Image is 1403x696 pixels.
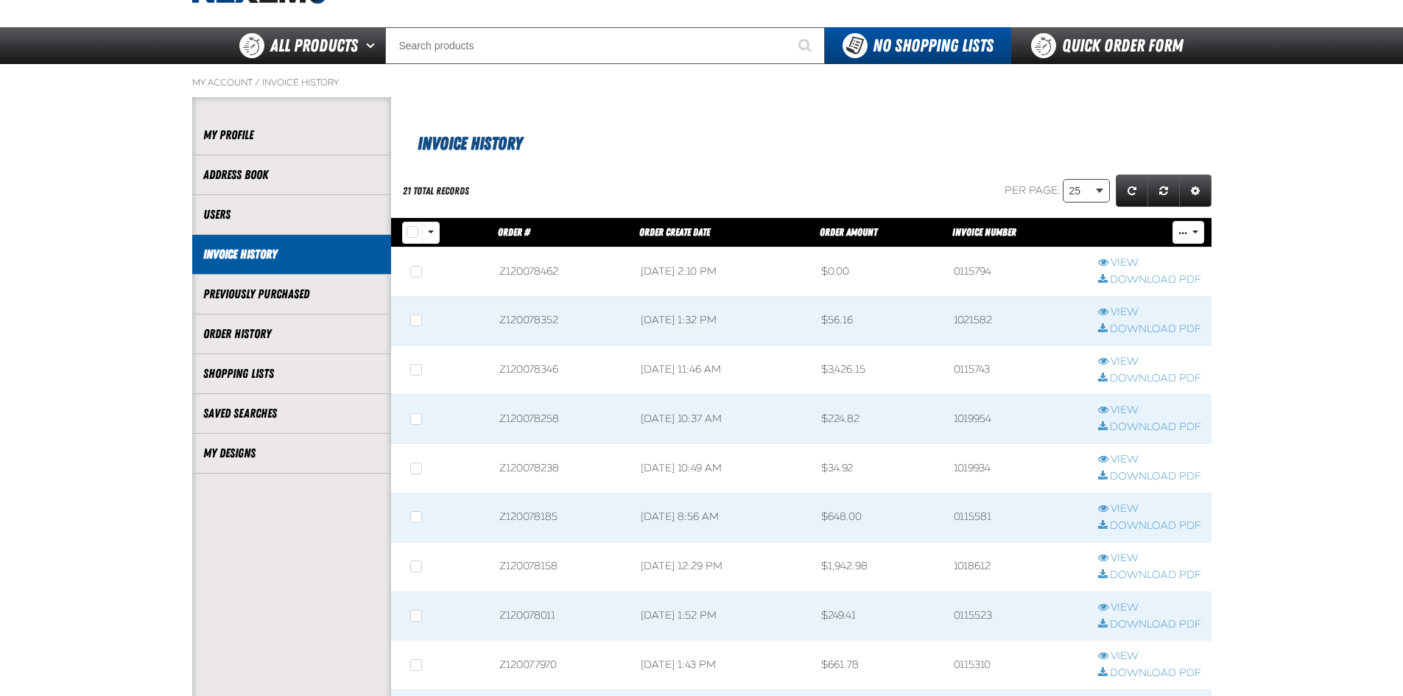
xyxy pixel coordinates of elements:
[1069,183,1093,199] span: 25
[262,77,339,88] a: Invoice History
[943,493,1088,543] td: 0115581
[192,77,1212,88] nav: Breadcrumbs
[422,222,440,244] button: Rows selection options
[811,444,943,493] td: $34.92
[820,226,877,238] a: Order Amount
[630,345,811,395] td: [DATE] 11:46 AM
[1178,229,1187,238] span: ...
[943,444,1088,493] td: 1019934
[1172,221,1204,243] button: Mass Actions
[1147,175,1180,207] a: Reset grid action
[385,27,825,64] input: Search
[811,641,943,690] td: $661.78
[1098,306,1201,320] a: View row action
[1098,470,1201,484] a: Download PDF row action
[630,395,811,444] td: [DATE] 10:37 AM
[1098,519,1201,533] a: Download PDF row action
[811,542,943,591] td: $1,942.98
[489,345,630,395] td: Z120078346
[203,286,380,303] a: Previously Purchased
[1098,372,1201,386] a: Download PDF row action
[825,27,1011,64] button: You do not have available Shopping Lists. Open to Create a New List
[489,493,630,543] td: Z120078185
[943,591,1088,641] td: 0115523
[630,247,811,297] td: [DATE] 2:10 PM
[630,493,811,543] td: [DATE] 8:56 AM
[498,226,530,238] a: Order #
[1005,184,1061,197] span: Per page:
[489,444,630,493] td: Z120078238
[203,365,380,382] a: Shopping Lists
[203,326,380,342] a: Order History
[1098,552,1201,566] a: View row action
[811,296,943,345] td: $56.16
[1098,355,1201,369] a: View row action
[1098,502,1201,516] a: View row action
[203,405,380,422] a: Saved Searches
[1098,601,1201,615] a: View row action
[943,641,1088,690] td: 0115310
[270,32,358,59] span: All Products
[788,27,825,64] button: Start Searching
[630,542,811,591] td: [DATE] 12:29 PM
[952,226,1016,238] a: Invoice Number
[361,27,385,64] button: Open All Products pages
[489,542,630,591] td: Z120078158
[1116,175,1148,207] a: Refresh grid action
[489,296,630,345] td: Z120078352
[1098,453,1201,467] a: View row action
[418,133,522,154] span: Invoice History
[639,226,710,238] a: Order Create Date
[192,77,253,88] a: My Account
[489,591,630,641] td: Z120078011
[1098,256,1201,270] a: View row action
[489,395,630,444] td: Z120078258
[630,591,811,641] td: [DATE] 1:52 PM
[630,641,811,690] td: [DATE] 1:43 PM
[1011,27,1211,64] a: Quick Order Form
[943,345,1088,395] td: 0115743
[1098,323,1201,337] a: Download PDF row action
[489,641,630,690] td: Z120077970
[943,395,1088,444] td: 1019954
[811,345,943,395] td: $3,426.15
[630,296,811,345] td: [DATE] 1:32 PM
[1098,667,1201,681] a: Download PDF row action
[943,247,1088,297] td: 0115794
[1098,650,1201,664] a: View row action
[403,184,469,198] div: 21 total records
[489,247,630,297] td: Z120078462
[943,542,1088,591] td: 1018612
[203,166,380,183] a: Address Book
[255,77,260,88] span: /
[1179,175,1212,207] a: Expand or Collapse Grid Settings
[811,247,943,297] td: $0.00
[811,591,943,641] td: $249.41
[943,296,1088,345] td: 1021582
[203,246,380,263] a: Invoice History
[1088,218,1212,247] th: Row actions
[1098,618,1201,632] a: Download PDF row action
[811,395,943,444] td: $224.82
[203,445,380,462] a: My Designs
[1098,421,1201,435] a: Download PDF row action
[1098,404,1201,418] a: View row action
[203,206,380,223] a: Users
[873,35,994,56] span: No Shopping Lists
[203,127,380,144] a: My Profile
[811,493,943,543] td: $648.00
[630,444,811,493] td: [DATE] 10:49 AM
[1098,273,1201,287] a: Download PDF row action
[1098,569,1201,583] a: Download PDF row action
